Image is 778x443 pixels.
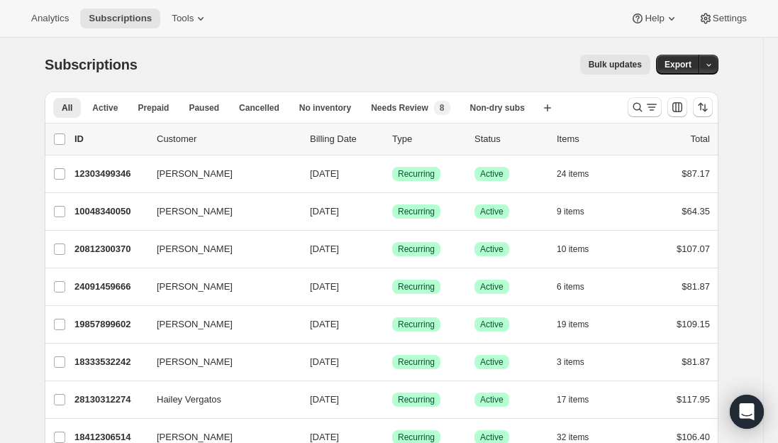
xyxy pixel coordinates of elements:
span: [DATE] [310,281,339,292]
span: 9 items [557,206,584,217]
span: 17 items [557,394,589,405]
button: Analytics [23,9,77,28]
span: [PERSON_NAME] [157,242,233,256]
span: [DATE] [310,432,339,442]
button: Subscriptions [80,9,160,28]
span: Recurring [398,356,435,368]
button: [PERSON_NAME] [148,351,290,373]
p: Customer [157,132,299,146]
span: Help [645,13,664,24]
button: [PERSON_NAME] [148,200,290,223]
span: Analytics [31,13,69,24]
span: 10 items [557,244,589,255]
button: 3 items [557,352,600,372]
span: [PERSON_NAME] [157,355,233,369]
span: [DATE] [310,356,339,367]
span: [PERSON_NAME] [157,204,233,219]
div: 20812300370[PERSON_NAME][DATE]SuccessRecurringSuccessActive10 items$107.07 [74,239,710,259]
span: 32 items [557,432,589,443]
span: [PERSON_NAME] [157,317,233,332]
button: Search and filter results [628,97,662,117]
span: [DATE] [310,168,339,179]
span: Active [480,168,504,180]
button: [PERSON_NAME] [148,163,290,185]
span: [PERSON_NAME] [157,280,233,294]
p: 28130312274 [74,393,145,407]
span: 24 items [557,168,589,180]
span: Active [480,394,504,405]
span: $107.07 [677,244,710,254]
button: Settings [690,9,755,28]
div: 24091459666[PERSON_NAME][DATE]SuccessRecurringSuccessActive6 items$81.87 [74,277,710,297]
span: Recurring [398,206,435,217]
span: Recurring [398,281,435,292]
span: Subscriptions [89,13,152,24]
div: Open Intercom Messenger [730,395,764,429]
button: 17 items [557,390,604,410]
span: Active [480,206,504,217]
span: Recurring [398,168,435,180]
button: [PERSON_NAME] [148,238,290,261]
span: $81.87 [682,281,710,292]
span: Tools [172,13,194,24]
div: Items [557,132,628,146]
p: 12303499346 [74,167,145,181]
button: 6 items [557,277,600,297]
span: All [62,102,72,114]
span: Active [480,281,504,292]
span: 19 items [557,319,589,330]
p: 18333532242 [74,355,145,369]
p: Billing Date [310,132,381,146]
button: 9 items [557,202,600,221]
span: Settings [713,13,747,24]
button: Customize table column order and visibility [667,97,687,117]
button: Export [656,55,700,75]
div: IDCustomerBilling DateTypeStatusItemsTotal [74,132,710,146]
span: 6 items [557,281,584,292]
span: Cancelled [239,102,279,114]
button: Sort the results [693,97,713,117]
span: No inventory [299,102,351,114]
span: Needs Review [371,102,428,114]
span: Recurring [398,394,435,405]
span: Non-dry subs [470,102,525,114]
p: Total [691,132,710,146]
span: Subscriptions [45,57,138,72]
p: 24091459666 [74,280,145,294]
span: Export [665,59,691,70]
button: Create new view [536,98,559,118]
span: 3 items [557,356,584,368]
span: Active [480,319,504,330]
span: [DATE] [310,244,339,254]
button: 24 items [557,164,604,184]
div: 10048340050[PERSON_NAME][DATE]SuccessRecurringSuccessActive9 items$64.35 [74,202,710,221]
button: 19 items [557,315,604,334]
button: [PERSON_NAME] [148,313,290,336]
span: Active [480,244,504,255]
span: [DATE] [310,319,339,329]
span: Active [480,432,504,443]
span: Prepaid [138,102,169,114]
div: 28130312274Hailey Vergatos[DATE]SuccessRecurringSuccessActive17 items$117.95 [74,390,710,410]
span: $87.17 [682,168,710,179]
span: Active [480,356,504,368]
p: 20812300370 [74,242,145,256]
span: 8 [440,102,445,114]
p: ID [74,132,145,146]
span: $106.40 [677,432,710,442]
p: 19857899602 [74,317,145,332]
span: $117.95 [677,394,710,405]
span: Bulk updates [589,59,642,70]
span: [DATE] [310,206,339,217]
span: $64.35 [682,206,710,217]
span: [PERSON_NAME] [157,167,233,181]
span: Recurring [398,432,435,443]
span: Recurring [398,244,435,255]
span: Paused [189,102,219,114]
span: Recurring [398,319,435,330]
p: Status [474,132,545,146]
span: Hailey Vergatos [157,393,221,407]
div: Type [392,132,463,146]
div: 18333532242[PERSON_NAME][DATE]SuccessRecurringSuccessActive3 items$81.87 [74,352,710,372]
div: 19857899602[PERSON_NAME][DATE]SuccessRecurringSuccessActive19 items$109.15 [74,315,710,334]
